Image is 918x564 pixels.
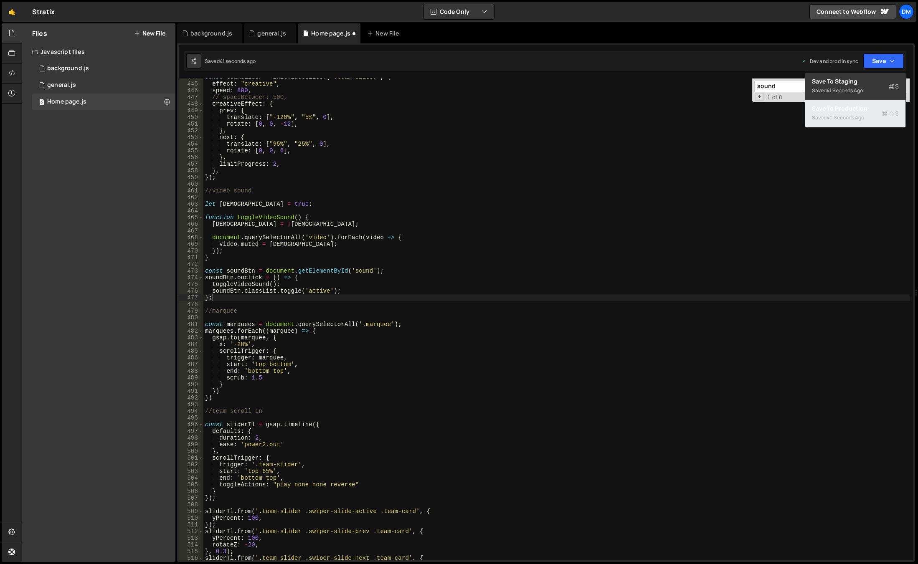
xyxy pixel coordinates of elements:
span: S [888,82,899,91]
div: Saved [812,86,899,96]
div: 514 [179,541,203,548]
a: Connect to Webflow [809,4,896,19]
div: 512 [179,528,203,535]
div: 445 [179,81,203,87]
div: 483 [179,334,203,341]
div: 496 [179,421,203,428]
div: Dm [899,4,914,19]
div: Home page.js [311,29,350,38]
div: 480 [179,314,203,321]
div: 506 [179,488,203,495]
div: 516 [179,555,203,561]
div: 503 [179,468,203,475]
span: S [882,109,899,118]
div: Save to Staging [812,77,899,86]
div: 511 [179,521,203,528]
div: Dev and prod in sync [801,58,858,65]
div: 473 [179,268,203,274]
div: 460 [179,181,203,187]
button: Save to ProductionS Saved40 seconds ago [805,100,905,127]
div: 498 [179,435,203,441]
div: 16575/45802.js [32,77,175,94]
div: 459 [179,174,203,181]
div: 505 [179,481,203,488]
div: 509 [179,508,203,515]
div: 468 [179,234,203,241]
div: 500 [179,448,203,455]
div: background.js [47,65,89,72]
div: 470 [179,248,203,254]
div: 490 [179,381,203,388]
div: 486 [179,354,203,361]
div: 495 [179,415,203,421]
div: Saved [812,113,899,123]
div: 485 [179,348,203,354]
div: New File [367,29,402,38]
div: 478 [179,301,203,308]
div: 510 [179,515,203,521]
div: 501 [179,455,203,461]
div: 475 [179,281,203,288]
button: Save [863,53,904,68]
div: 454 [179,141,203,147]
div: 515 [179,548,203,555]
div: 449 [179,107,203,114]
div: 458 [179,167,203,174]
div: 488 [179,368,203,374]
div: general.js [257,29,286,38]
div: 462 [179,194,203,201]
div: 16575/45977.js [32,94,175,110]
div: Code Only [805,73,906,128]
div: 463 [179,201,203,207]
button: Code Only [424,4,494,19]
div: Home page.js [47,98,86,106]
div: 502 [179,461,203,468]
div: Saved [205,58,256,65]
div: 469 [179,241,203,248]
div: 453 [179,134,203,141]
div: 447 [179,94,203,101]
div: 471 [179,254,203,261]
div: 467 [179,228,203,234]
div: background.js [190,29,232,38]
div: 487 [179,361,203,368]
span: 1 of 8 [764,94,786,101]
input: Search for [754,80,859,92]
div: 491 [179,388,203,395]
div: 493 [179,401,203,408]
div: 477 [179,294,203,301]
div: 461 [179,187,203,194]
div: 497 [179,428,203,435]
span: 0 [39,99,44,106]
div: 479 [179,308,203,314]
div: 494 [179,408,203,415]
div: Save to Production [812,104,899,113]
div: 472 [179,261,203,268]
div: Javascript files [22,43,175,60]
div: 446 [179,87,203,94]
div: 16575/45066.js [32,60,175,77]
h2: Files [32,29,47,38]
div: general.js [47,81,76,89]
div: 464 [179,207,203,214]
button: Save to StagingS Saved41 seconds ago [805,73,905,100]
div: 451 [179,121,203,127]
div: 456 [179,154,203,161]
div: 465 [179,214,203,221]
div: 448 [179,101,203,107]
div: 455 [179,147,203,154]
span: Toggle Replace mode [755,93,764,101]
div: Stratix [32,7,55,17]
div: 499 [179,441,203,448]
div: 450 [179,114,203,121]
div: 489 [179,374,203,381]
div: 504 [179,475,203,481]
div: 474 [179,274,203,281]
button: New File [134,30,165,37]
div: 513 [179,535,203,541]
div: 457 [179,161,203,167]
div: 41 seconds ago [220,58,256,65]
div: 492 [179,395,203,401]
div: 466 [179,221,203,228]
div: 41 seconds ago [827,87,863,94]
